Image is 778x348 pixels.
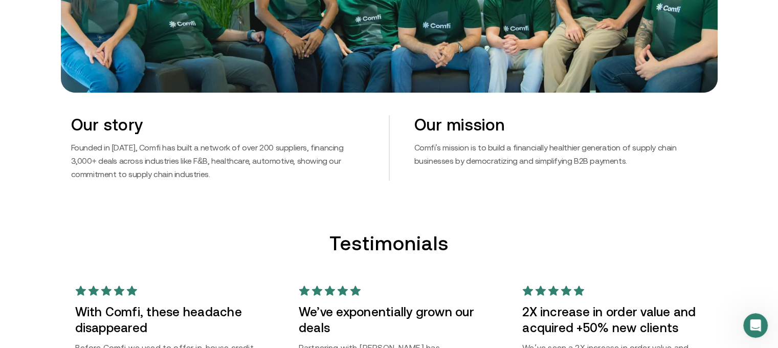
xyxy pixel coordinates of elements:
p: Comfi's mission is to build a financially healthier generation of supply chain businesses by demo... [414,141,707,167]
h3: We’ve exponentially grown our deals [299,304,479,336]
h2: Our mission [414,115,707,135]
h2: Testimonials [329,232,448,255]
h3: With Comfi, these headache disappeared [75,304,256,336]
iframe: Intercom live chat [743,313,768,338]
p: Founded in [DATE], Comfi has built a network of over 200 suppliers, financing 3,000+ deals across... [71,141,364,181]
h2: Our story [71,115,364,135]
h3: 2X increase in order value and acquired +50% new clients [522,304,703,336]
